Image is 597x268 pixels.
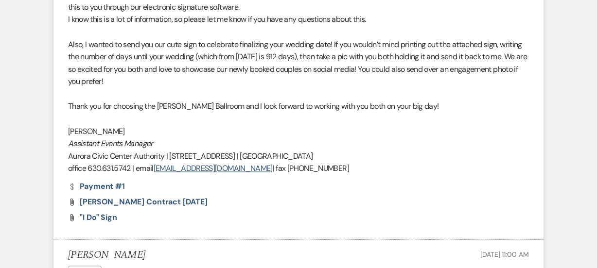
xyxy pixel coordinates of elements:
a: [PERSON_NAME] Contract [DATE] [80,198,208,206]
p: I know this is a lot of information, so please let me know if you have any questions about this. [68,13,529,26]
span: [DATE] 11:00 AM [480,250,529,259]
a: [EMAIL_ADDRESS][DOMAIN_NAME] [154,163,273,173]
h5: [PERSON_NAME] [68,249,145,261]
p: Thank you for choosing the [PERSON_NAME] Ballroom and I look forward to working with you both on ... [68,100,529,113]
a: Payment #1 [68,183,125,190]
span: [PERSON_NAME] Contract [DATE] [80,197,208,207]
a: "I Do" Sign [80,214,117,221]
p: Aurora Civic Center Authority | [STREET_ADDRESS] | [GEOGRAPHIC_DATA] [68,150,529,163]
p: office 630.631.5742 | email | fax [PHONE_NUMBER] [68,162,529,175]
p: Also, I wanted to send you our cute sign to celebrate finalizing your wedding date! If you wouldn... [68,38,529,88]
em: Assistant Events Manager [68,138,153,149]
p: [PERSON_NAME] [68,125,529,138]
span: "I Do" Sign [80,212,117,222]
